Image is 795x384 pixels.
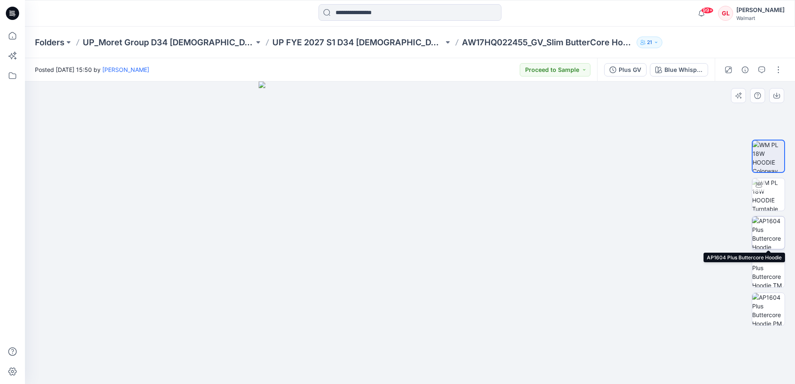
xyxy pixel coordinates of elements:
[752,217,785,249] img: AP1604 Plus Buttercore Hoodie
[462,37,633,48] p: AW17HQ022455_GV_Slim ButterCore Hoodie
[35,37,64,48] a: Folders
[102,66,149,73] a: [PERSON_NAME]
[752,293,785,325] img: AP1604 Plus Buttercore Hoodie PM
[35,65,149,74] span: Posted [DATE] 15:50 by
[650,63,708,76] button: Blue Whisper DD
[604,63,647,76] button: Plus GV
[664,65,703,74] div: Blue Whisper DD
[701,7,714,14] span: 99+
[637,37,662,48] button: 21
[83,37,254,48] a: UP_Moret Group D34 [DEMOGRAPHIC_DATA] Active
[752,255,785,287] img: AP1604 Plus Buttercore Hoodie TM
[736,5,785,15] div: [PERSON_NAME]
[619,65,641,74] div: Plus GV
[752,178,785,211] img: WM PL 18W HOODIE Turntable with Avatar
[718,6,733,21] div: GL
[753,140,784,172] img: WM PL 18W HOODIE Colorway wo Avatar
[272,37,444,48] a: UP FYE 2027 S1 D34 [DEMOGRAPHIC_DATA] Active [PERSON_NAME]
[647,38,652,47] p: 21
[736,15,785,21] div: Walmart
[738,63,752,76] button: Details
[259,81,561,384] img: eyJhbGciOiJIUzI1NiIsImtpZCI6IjAiLCJzbHQiOiJzZXMiLCJ0eXAiOiJKV1QifQ.eyJkYXRhIjp7InR5cGUiOiJzdG9yYW...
